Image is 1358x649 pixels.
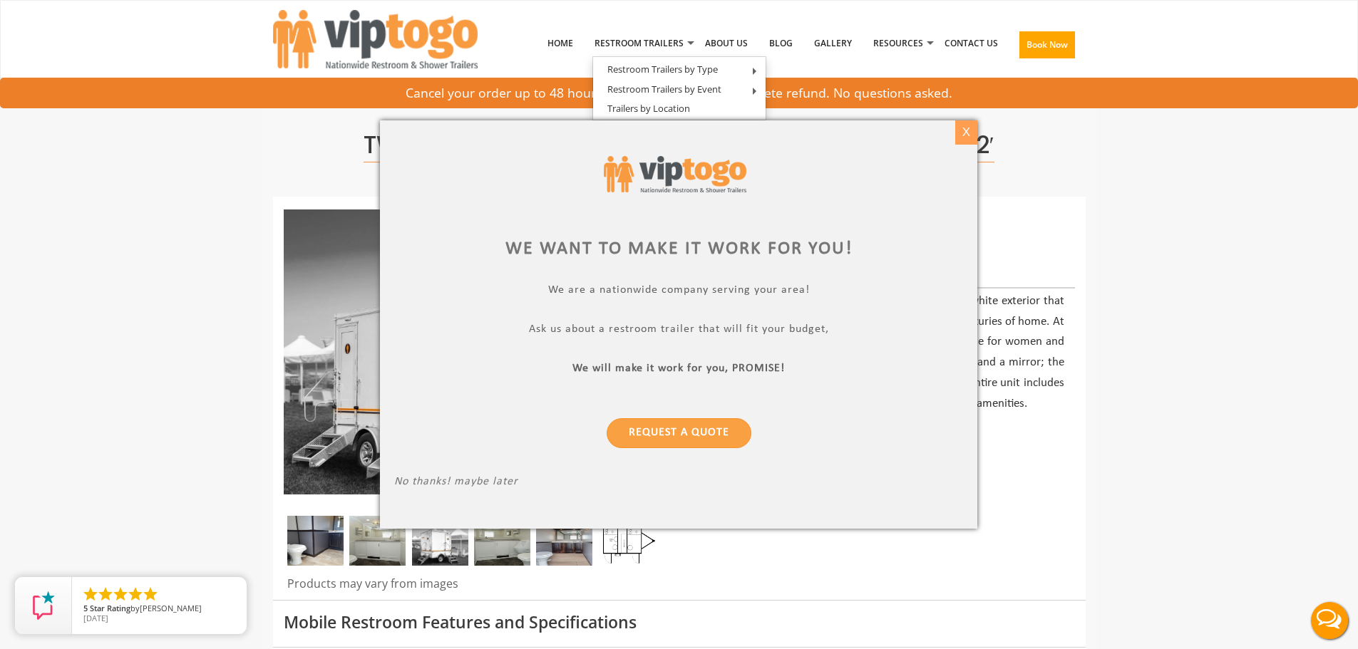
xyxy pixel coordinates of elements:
[112,586,129,603] li: 
[955,120,977,145] div: X
[394,284,963,300] p: We are a nationwide company serving your area!
[394,236,963,262] div: We want to make it work for you!
[29,591,58,620] img: Review Rating
[97,586,114,603] li: 
[83,604,235,614] span: by
[140,603,202,613] span: [PERSON_NAME]
[142,586,159,603] li: 
[394,475,963,492] p: No thanks! maybe later
[573,363,786,374] b: We will make it work for you, PROMISE!
[127,586,144,603] li: 
[82,586,99,603] li: 
[83,603,88,613] span: 5
[83,613,108,623] span: [DATE]
[1301,592,1358,649] button: Live Chat
[607,418,751,448] a: Request a Quote
[604,156,746,192] img: viptogo logo
[394,323,963,339] p: Ask us about a restroom trailer that will fit your budget,
[90,603,130,613] span: Star Rating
